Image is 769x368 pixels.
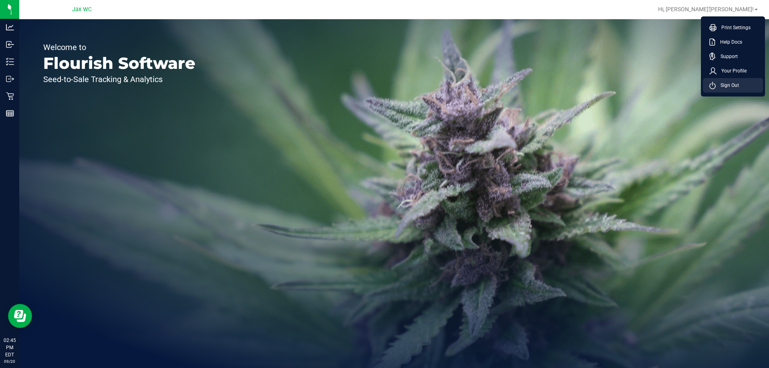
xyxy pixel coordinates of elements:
p: Seed-to-Sale Tracking & Analytics [43,75,195,83]
span: Hi, [PERSON_NAME]'[PERSON_NAME]! [658,6,754,12]
p: Flourish Software [43,55,195,71]
li: Sign Out [703,78,763,93]
inline-svg: Inbound [6,40,14,48]
a: Support [709,52,760,60]
span: Help Docs [715,38,742,46]
span: Your Profile [717,67,747,75]
inline-svg: Reports [6,109,14,117]
inline-svg: Outbound [6,75,14,83]
span: Sign Out [716,81,739,89]
inline-svg: Inventory [6,58,14,66]
p: 02:45 PM EDT [4,337,16,358]
iframe: Resource center [8,304,32,328]
span: Support [716,52,738,60]
span: Jax WC [72,6,92,13]
inline-svg: Retail [6,92,14,100]
inline-svg: Analytics [6,23,14,31]
a: Help Docs [709,38,760,46]
p: 09/20 [4,358,16,364]
p: Welcome to [43,43,195,51]
span: Print Settings [717,24,751,32]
